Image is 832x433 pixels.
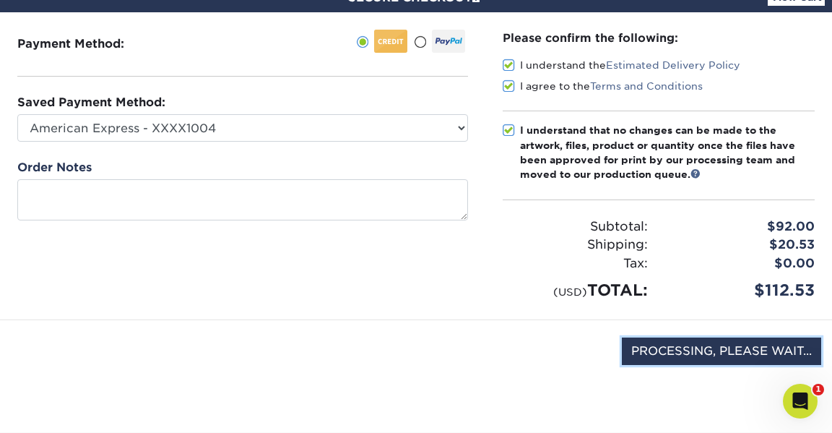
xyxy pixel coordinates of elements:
[503,30,815,46] div: Please confirm the following:
[11,338,83,380] img: DigiCert Secured Site Seal
[659,278,825,302] div: $112.53
[17,37,153,51] h3: Payment Method:
[606,59,740,71] a: Estimated Delivery Policy
[659,236,825,254] div: $20.53
[492,236,659,254] div: Shipping:
[783,384,818,419] iframe: Intercom live chat
[17,159,92,176] label: Order Notes
[492,254,659,273] div: Tax:
[503,79,703,93] label: I agree to the
[492,218,659,236] div: Subtotal:
[492,278,659,302] div: TOTAL:
[520,123,815,182] div: I understand that no changes can be made to the artwork, files, product or quantity once the file...
[503,58,740,72] label: I understand the
[659,218,825,236] div: $92.00
[622,338,821,365] input: PROCESSING, PLEASE WAIT...
[553,286,587,298] small: (USD)
[590,80,703,92] a: Terms and Conditions
[812,384,824,395] span: 1
[17,94,165,111] label: Saved Payment Method:
[659,254,825,273] div: $0.00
